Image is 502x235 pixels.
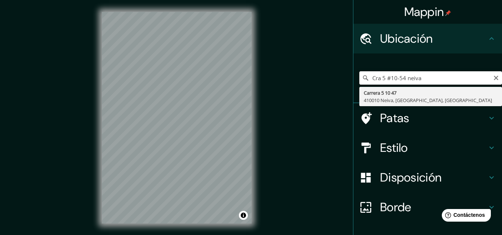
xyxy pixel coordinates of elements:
div: Disposición [353,163,502,192]
input: Elige tu ciudad o zona [359,71,502,85]
font: Disposición [380,170,441,185]
iframe: Lanzador de widgets de ayuda [436,206,494,227]
div: Borde [353,192,502,222]
div: Ubicación [353,24,502,53]
font: Estilo [380,140,408,156]
font: Ubicación [380,31,433,46]
font: Carrera 5 10 47 [364,89,396,96]
font: Borde [380,199,411,215]
font: Patas [380,110,409,126]
canvas: Mapa [102,12,252,223]
button: Claro [493,74,499,81]
div: Estilo [353,133,502,163]
font: Mappin [404,4,444,20]
button: Activar o desactivar atribución [239,211,248,220]
font: 410010 Neiva, [GEOGRAPHIC_DATA], [GEOGRAPHIC_DATA] [364,97,492,104]
img: pin-icon.png [445,10,451,16]
div: Patas [353,103,502,133]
